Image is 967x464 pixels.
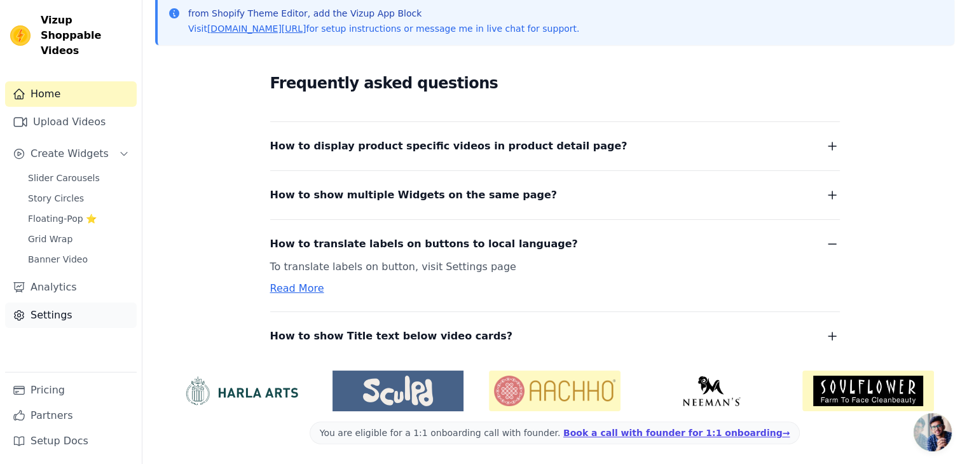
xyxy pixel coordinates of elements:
span: Grid Wrap [28,233,72,245]
a: Story Circles [20,189,137,207]
h2: Frequently asked questions [270,71,840,96]
button: How to show multiple Widgets on the same page? [270,186,840,204]
button: How to translate labels on buttons to local language? [270,235,840,253]
a: Grid Wrap [20,230,137,248]
a: Floating-Pop ⭐ [20,210,137,228]
a: Setup Docs [5,428,137,454]
a: Settings [5,303,137,328]
a: Book a call with founder for 1:1 onboarding [563,428,790,438]
img: Neeman's [646,376,778,406]
img: Sculpd US [333,376,464,406]
a: [DOMAIN_NAME][URL] [207,24,306,34]
span: Story Circles [28,192,84,205]
span: Create Widgets [31,146,109,161]
img: Soulflower [802,371,934,411]
a: Partners [5,403,137,428]
a: Open chat [914,413,952,451]
button: Create Widgets [5,141,137,167]
a: Pricing [5,378,137,403]
a: Banner Video [20,250,137,268]
span: How to translate labels on buttons to local language? [270,235,578,253]
span: How to display product specific videos in product detail page? [270,137,628,155]
a: Home [5,81,137,107]
a: Slider Carousels [20,169,137,187]
img: HarlaArts [175,376,307,406]
p: To translate labels on button, visit Settings page [270,258,809,276]
span: Slider Carousels [28,172,100,184]
a: Analytics [5,275,137,300]
img: Vizup [10,25,31,46]
p: from Shopify Theme Editor, add the Vizup App Block [188,7,579,20]
span: How to show multiple Widgets on the same page? [270,186,558,204]
p: Visit for setup instructions or message me in live chat for support. [188,22,579,35]
span: Vizup Shoppable Videos [41,13,132,58]
span: How to show Title text below video cards? [270,327,513,345]
button: How to show Title text below video cards? [270,327,840,345]
img: Aachho [489,371,621,411]
a: Upload Videos [5,109,137,135]
a: Read More [270,282,324,294]
span: Banner Video [28,253,88,266]
span: Floating-Pop ⭐ [28,212,97,225]
button: How to display product specific videos in product detail page? [270,137,840,155]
